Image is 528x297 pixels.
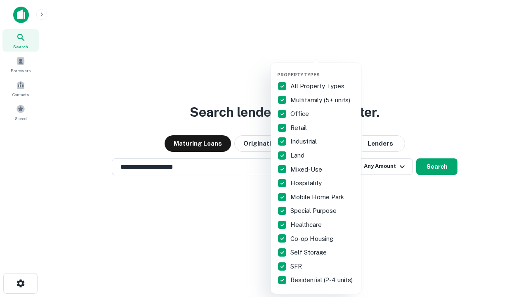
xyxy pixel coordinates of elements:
p: Industrial [290,137,318,146]
p: All Property Types [290,81,346,91]
p: Special Purpose [290,206,338,216]
p: Healthcare [290,220,323,230]
p: Mixed-Use [290,165,324,174]
span: Property Types [277,72,320,77]
p: Office [290,109,311,119]
p: Retail [290,123,309,133]
p: Hospitality [290,178,323,188]
p: Land [290,151,306,160]
p: Residential (2-4 units) [290,275,354,285]
iframe: Chat Widget [487,231,528,271]
p: Self Storage [290,247,328,257]
p: Co-op Housing [290,234,335,244]
p: Mobile Home Park [290,192,346,202]
p: SFR [290,262,304,271]
p: Multifamily (5+ units) [290,95,352,105]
